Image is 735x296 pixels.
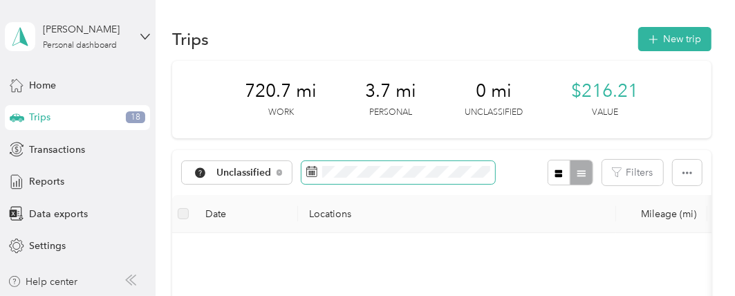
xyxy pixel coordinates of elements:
[638,27,711,51] button: New trip
[365,80,416,102] span: 3.7 mi
[245,80,317,102] span: 720.7 mi
[602,160,663,185] button: Filters
[29,174,64,189] span: Reports
[43,22,129,37] div: [PERSON_NAME]
[571,80,638,102] span: $216.21
[268,107,294,119] p: Work
[298,195,616,233] th: Locations
[465,107,523,119] p: Unclassified
[29,110,50,124] span: Trips
[592,107,618,119] p: Value
[126,111,145,124] span: 18
[369,107,412,119] p: Personal
[29,207,88,221] span: Data exports
[29,78,56,93] span: Home
[616,195,707,233] th: Mileage (mi)
[172,32,209,46] h1: Trips
[29,142,85,157] span: Transactions
[8,275,78,289] button: Help center
[476,80,512,102] span: 0 mi
[29,239,66,253] span: Settings
[43,41,117,50] div: Personal dashboard
[194,195,298,233] th: Date
[658,219,735,296] iframe: Everlance-gr Chat Button Frame
[216,168,272,178] span: Unclassified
